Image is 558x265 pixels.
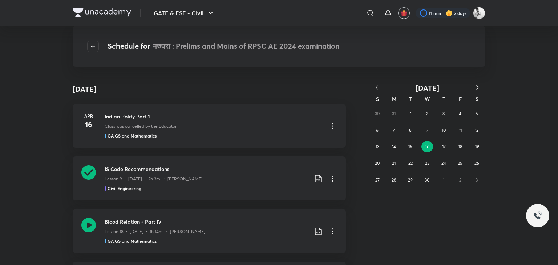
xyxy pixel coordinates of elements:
[442,127,446,133] abbr: April 10, 2025
[405,158,416,169] button: April 22, 2025
[421,108,433,119] button: April 2, 2025
[438,108,449,119] button: April 3, 2025
[409,127,412,133] abbr: April 8, 2025
[73,104,346,148] a: Apr16Indian Polity Part 1Class was cancelled by the EducatorGA,GS and Mathematics
[454,125,466,136] button: April 11, 2025
[376,144,379,149] abbr: April 13, 2025
[105,228,205,235] p: Lesson 18 • [DATE] • 1h 14m • [PERSON_NAME]
[108,41,340,52] h4: Schedule for
[474,160,479,166] abbr: April 26, 2025
[476,95,478,102] abbr: Saturday
[416,83,439,93] span: [DATE]
[81,119,96,130] h4: 16
[73,8,131,19] a: Company Logo
[392,177,396,183] abbr: April 28, 2025
[153,41,340,51] span: मरुधरा : Prelims and Mains of RPSC AE 2024 examination
[442,111,445,116] abbr: April 3, 2025
[388,125,400,136] button: April 7, 2025
[459,111,461,116] abbr: April 4, 2025
[408,177,413,183] abbr: April 29, 2025
[375,160,380,166] abbr: April 20, 2025
[473,7,485,19] img: sveer yadav
[375,177,380,183] abbr: April 27, 2025
[372,125,383,136] button: April 6, 2025
[475,127,478,133] abbr: April 12, 2025
[376,127,379,133] abbr: April 6, 2025
[475,144,479,149] abbr: April 19, 2025
[426,127,428,133] abbr: April 9, 2025
[438,141,450,152] button: April 17, 2025
[454,108,466,119] button: April 4, 2025
[405,141,416,152] button: April 15, 2025
[408,144,412,149] abbr: April 15, 2025
[442,144,446,149] abbr: April 17, 2025
[372,158,383,169] button: April 20, 2025
[425,177,429,183] abbr: April 30, 2025
[426,111,428,116] abbr: April 2, 2025
[149,6,219,20] button: GATE & ESE - Civil
[105,165,308,173] h3: IS Code Recommendations
[398,7,410,19] button: avatar
[73,209,346,253] a: Blood Relation - Part IVLesson 18 • [DATE] • 1h 14m • [PERSON_NAME]GA,GS and Mathematics
[392,160,396,166] abbr: April 21, 2025
[425,95,430,102] abbr: Wednesday
[421,141,433,152] button: April 16, 2025
[108,238,157,244] h5: GA,GS and Mathematics
[455,141,466,152] button: April 18, 2025
[421,125,433,136] button: April 9, 2025
[388,174,400,186] button: April 28, 2025
[471,125,482,136] button: April 12, 2025
[376,95,379,102] abbr: Sunday
[73,156,346,200] a: IS Code RecommendationsLesson 9 • [DATE] • 2h 3m • [PERSON_NAME]Civil Engineering
[392,144,396,149] abbr: April 14, 2025
[471,108,482,119] button: April 5, 2025
[392,95,396,102] abbr: Monday
[73,8,131,17] img: Company Logo
[405,125,416,136] button: April 8, 2025
[385,83,469,93] button: [DATE]
[476,111,478,116] abbr: April 5, 2025
[372,141,383,152] button: April 13, 2025
[442,95,445,102] abbr: Thursday
[81,113,96,119] h6: Apr
[388,158,400,169] button: April 21, 2025
[458,160,462,166] abbr: April 25, 2025
[425,160,429,166] abbr: April 23, 2025
[405,174,416,186] button: April 29, 2025
[425,144,429,150] abbr: April 16, 2025
[471,141,483,152] button: April 19, 2025
[105,176,203,182] p: Lesson 9 • [DATE] • 2h 3m • [PERSON_NAME]
[421,158,433,169] button: April 23, 2025
[108,132,157,139] h5: GA,GS and Mathematics
[445,9,453,17] img: streak
[459,127,462,133] abbr: April 11, 2025
[454,158,466,169] button: April 25, 2025
[421,174,433,186] button: April 30, 2025
[458,144,462,149] abbr: April 18, 2025
[73,84,96,95] h4: [DATE]
[533,211,542,220] img: ttu
[441,160,446,166] abbr: April 24, 2025
[459,95,462,102] abbr: Friday
[438,158,449,169] button: April 24, 2025
[372,174,383,186] button: April 27, 2025
[393,127,395,133] abbr: April 7, 2025
[388,141,400,152] button: April 14, 2025
[105,123,177,130] p: Class was cancelled by the Educator
[401,10,407,16] img: avatar
[108,185,141,192] h5: Civil Engineering
[410,111,411,116] abbr: April 1, 2025
[438,125,449,136] button: April 10, 2025
[408,160,413,166] abbr: April 22, 2025
[105,218,308,225] h3: Blood Relation - Part IV
[105,113,323,120] h3: Indian Polity Part 1
[409,95,412,102] abbr: Tuesday
[471,158,482,169] button: April 26, 2025
[405,108,416,119] button: April 1, 2025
